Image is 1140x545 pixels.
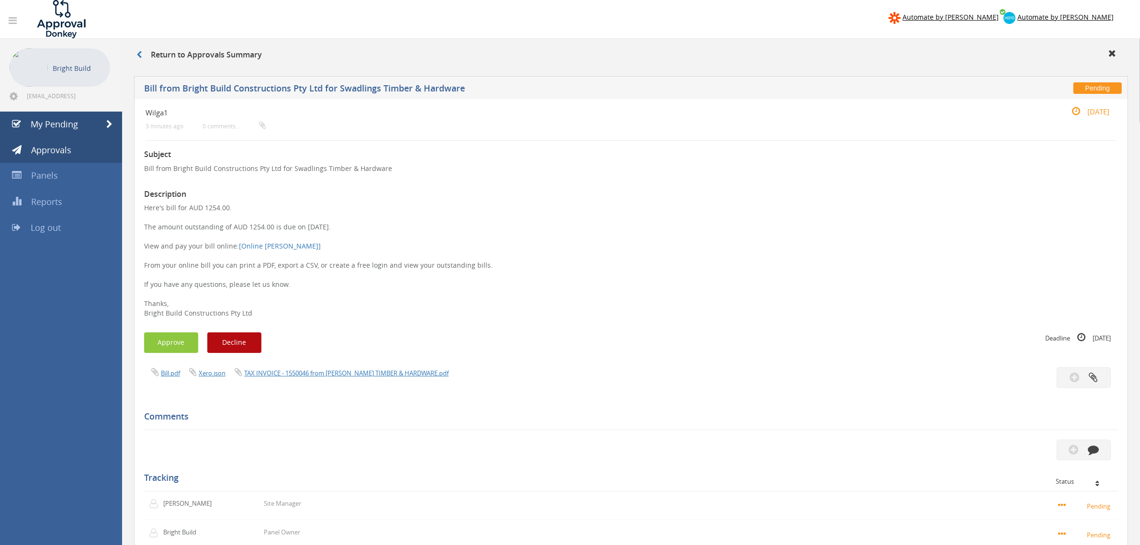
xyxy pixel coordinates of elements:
[31,222,61,233] span: Log out
[203,123,266,130] small: 0 comments...
[144,473,1111,483] h5: Tracking
[163,528,218,537] p: Bright Build
[144,84,827,96] h5: Bill from Bright Build Constructions Pty Ltd for Swadlings Timber & Hardware
[144,190,1118,199] h3: Description
[1004,12,1016,24] img: xero-logo.png
[144,164,1118,173] p: Bill from Bright Build Constructions Pty Ltd for Swadlings Timber & Hardware
[1045,332,1111,343] small: Deadline [DATE]
[146,109,955,117] h4: Wilga1
[903,12,999,22] span: Automate by [PERSON_NAME]
[1058,529,1113,540] small: Pending
[199,369,226,377] a: Xero.json
[27,92,108,100] span: [EMAIL_ADDRESS][DOMAIN_NAME]
[144,412,1111,421] h5: Comments
[144,150,1118,159] h3: Subject
[163,499,218,508] p: [PERSON_NAME]
[239,241,321,250] a: [Online [PERSON_NAME]]
[1058,500,1113,511] small: Pending
[264,499,301,508] p: Site Manager
[1073,82,1122,94] span: Pending
[264,528,300,537] p: Panel Owner
[161,369,180,377] a: Bill.pdf
[31,196,62,207] span: Reports
[31,170,58,181] span: Panels
[31,118,78,130] span: My Pending
[144,332,198,353] button: Approve
[244,369,449,377] a: TAX INVOICE - 1550046 from [PERSON_NAME] TIMBER & HARDWARE.pdf
[144,203,1118,318] p: Here's bill for AUD 1254.00. The amount outstanding of AUD 1254.00 is due on [DATE]. View and pay...
[1061,106,1109,117] small: [DATE]
[207,332,261,353] button: Decline
[889,12,901,24] img: zapier-logomark.png
[149,499,163,509] img: user-icon.png
[31,144,71,156] span: Approvals
[136,51,262,59] h3: Return to Approvals Summary
[53,62,105,74] p: Bright Build
[1017,12,1114,22] span: Automate by [PERSON_NAME]
[146,123,183,130] small: 3 minutes ago
[1056,478,1111,485] div: Status
[149,528,163,538] img: user-icon.png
